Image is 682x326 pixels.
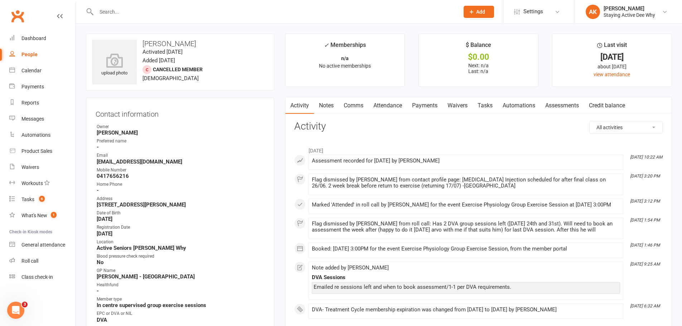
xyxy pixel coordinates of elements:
time: Added [DATE] [142,57,175,64]
strong: 0417656216 [97,173,265,179]
a: Calendar [9,63,76,79]
i: [DATE] 3:20 PM [630,174,660,179]
div: Last visit [597,40,627,53]
a: Credit balance [584,97,630,114]
div: Workouts [21,180,43,186]
strong: [PERSON_NAME] [97,130,265,136]
div: Owner [97,123,265,130]
strong: n/a [341,55,349,61]
a: Automations [498,97,540,114]
div: Calendar [21,68,42,73]
i: [DATE] 6:32 AM [630,303,660,308]
strong: [STREET_ADDRESS][PERSON_NAME] [97,201,265,208]
a: Reports [9,95,76,111]
div: Reports [21,100,39,106]
div: Product Sales [21,148,52,154]
a: view attendance [594,72,630,77]
div: Automations [21,132,50,138]
button: Add [464,6,494,18]
a: Payments [407,97,442,114]
div: Preferred name [97,138,265,145]
strong: - [97,187,265,194]
div: DVA- Treatment Cycle membership expiration was changed from [DATE] to [DATE] by [PERSON_NAME] [312,307,620,313]
i: [DATE] 1:54 PM [630,218,660,223]
div: Memberships [324,40,366,54]
a: Comms [339,97,368,114]
a: Class kiosk mode [9,269,76,285]
span: 1 [51,212,57,218]
a: General attendance kiosk mode [9,237,76,253]
strong: In centre supervised group exercise sessions [97,302,265,308]
div: Messages [21,116,44,122]
span: 6 [39,196,45,202]
strong: [DATE] [97,230,265,237]
div: Mobile Number [97,167,265,174]
span: Cancelled member [153,67,203,72]
a: What's New1 [9,208,76,224]
a: Tasks 6 [9,191,76,208]
strong: No [97,259,265,266]
div: Note added by [PERSON_NAME] [312,265,620,271]
div: Email [97,152,265,159]
strong: DVA [97,317,265,323]
iframe: Intercom live chat [7,302,24,319]
div: Dashboard [21,35,46,41]
div: upload photo [92,53,137,77]
div: GP Name [97,267,265,274]
h3: Contact information [96,107,265,118]
a: Tasks [473,97,498,114]
a: Automations [9,127,76,143]
div: EPC or DVA or NIL [97,310,265,317]
a: Payments [9,79,76,95]
div: $ Balance [466,40,491,53]
div: Flag dismissed by [PERSON_NAME] from contact profile page: [MEDICAL_DATA] Injection scheduled for... [312,177,620,189]
div: [PERSON_NAME] [604,5,655,12]
div: Healthfund [97,282,265,288]
i: [DATE] 10:22 AM [630,155,662,160]
div: General attendance [21,242,65,248]
strong: - [97,144,265,150]
a: Workouts [9,175,76,191]
a: People [9,47,76,63]
a: Waivers [442,97,473,114]
div: Registration Date [97,224,265,231]
div: Waivers [21,164,39,170]
a: Assessments [540,97,584,114]
div: Flag dismissed by [PERSON_NAME] from roll call: Has 2 DVA group sessions left ([DATE] 24th and 31... [312,221,620,233]
time: Activated [DATE] [142,49,183,55]
div: Emailed re sessions left and when to book assessment/1-1 per DVA requirements. [314,284,618,290]
div: about [DATE] [559,63,665,70]
div: Address [97,195,265,202]
a: Notes [314,97,339,114]
strong: [EMAIL_ADDRESS][DOMAIN_NAME] [97,159,265,165]
a: Messages [9,111,76,127]
a: Clubworx [9,7,26,25]
div: Roll call [21,258,38,264]
a: Attendance [368,97,407,114]
strong: [DATE] [97,216,265,222]
div: Location [97,239,265,245]
div: $0.00 [425,53,532,61]
div: Assessment recorded for [DATE] by [PERSON_NAME] [312,158,620,164]
span: 3 [22,302,28,307]
span: Settings [523,4,543,20]
div: [DATE] [559,53,665,61]
div: Member type [97,296,265,303]
i: [DATE] 9:25 AM [630,262,660,267]
span: [DEMOGRAPHIC_DATA] [142,75,199,82]
input: Search... [94,7,454,17]
h3: [PERSON_NAME] [92,40,268,48]
div: Class check-in [21,274,53,280]
div: DVA Sessions [312,274,620,281]
strong: Active Seniors [PERSON_NAME] Why [97,245,265,251]
i: [DATE] 3:12 PM [630,199,660,204]
span: Add [476,9,485,15]
a: Product Sales [9,143,76,159]
div: What's New [21,213,47,218]
li: [DATE] [294,143,663,155]
div: AK [586,5,600,19]
a: Activity [285,97,314,114]
div: Booked: [DATE] 3:00PM for the event Exercise Physiology Group Exercise Session, from the member p... [312,246,620,252]
a: Roll call [9,253,76,269]
div: Staying Active Dee Why [604,12,655,18]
